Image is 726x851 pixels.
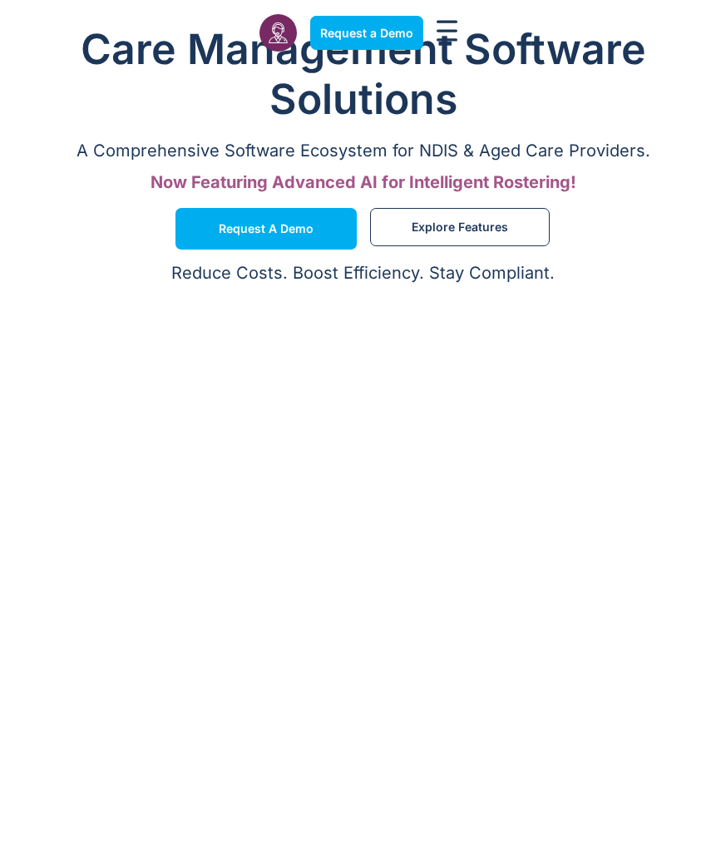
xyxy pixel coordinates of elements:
[17,24,709,124] h1: Care Management Software Solutions
[20,26,87,41] img: CareMaster Logo
[175,208,357,250] a: Request a Demo
[151,172,576,192] span: Now Featuring Advanced AI for Intelligent Rostering!
[412,223,508,231] span: Explore Features
[370,208,550,246] a: Explore Features
[10,263,716,283] p: Reduce Costs. Boost Efficiency. Stay Compliant.
[310,16,423,50] a: Request a Demo
[17,141,709,161] p: A Comprehensive Software Ecosystem for NDIS & Aged Care Providers.
[320,26,413,40] span: Request a Demo
[437,20,457,45] div: Menu Toggle
[219,225,314,233] span: Request a Demo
